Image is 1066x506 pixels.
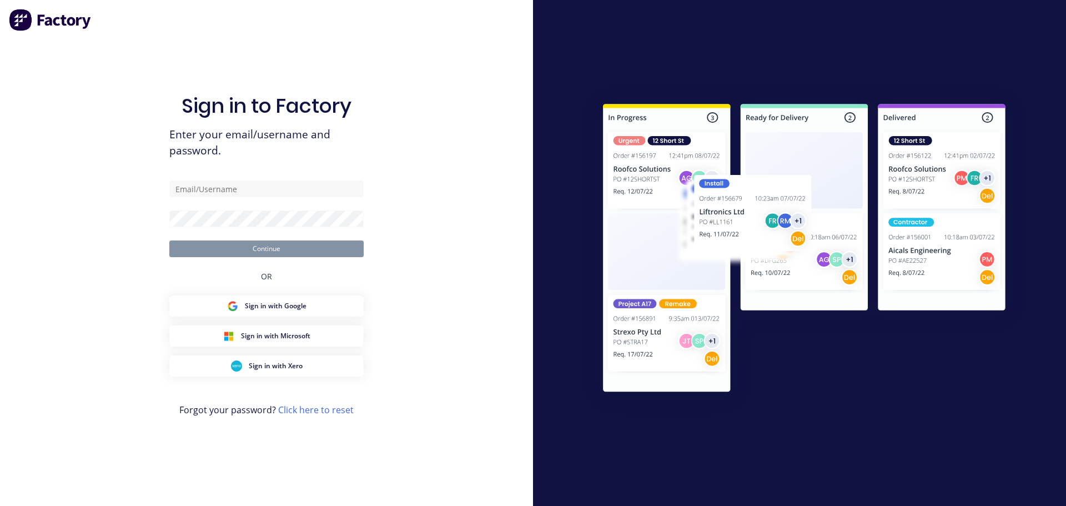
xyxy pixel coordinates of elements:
[9,9,92,31] img: Factory
[249,361,303,371] span: Sign in with Xero
[579,82,1030,418] img: Sign in
[182,94,351,118] h1: Sign in to Factory
[169,355,364,377] button: Xero Sign inSign in with Xero
[245,301,306,311] span: Sign in with Google
[241,331,310,341] span: Sign in with Microsoft
[169,181,364,197] input: Email/Username
[227,300,238,312] img: Google Sign in
[261,257,272,295] div: OR
[169,241,364,257] button: Continue
[223,330,234,342] img: Microsoft Sign in
[169,295,364,317] button: Google Sign inSign in with Google
[169,325,364,347] button: Microsoft Sign inSign in with Microsoft
[169,127,364,159] span: Enter your email/username and password.
[179,403,354,417] span: Forgot your password?
[278,404,354,416] a: Click here to reset
[231,360,242,372] img: Xero Sign in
